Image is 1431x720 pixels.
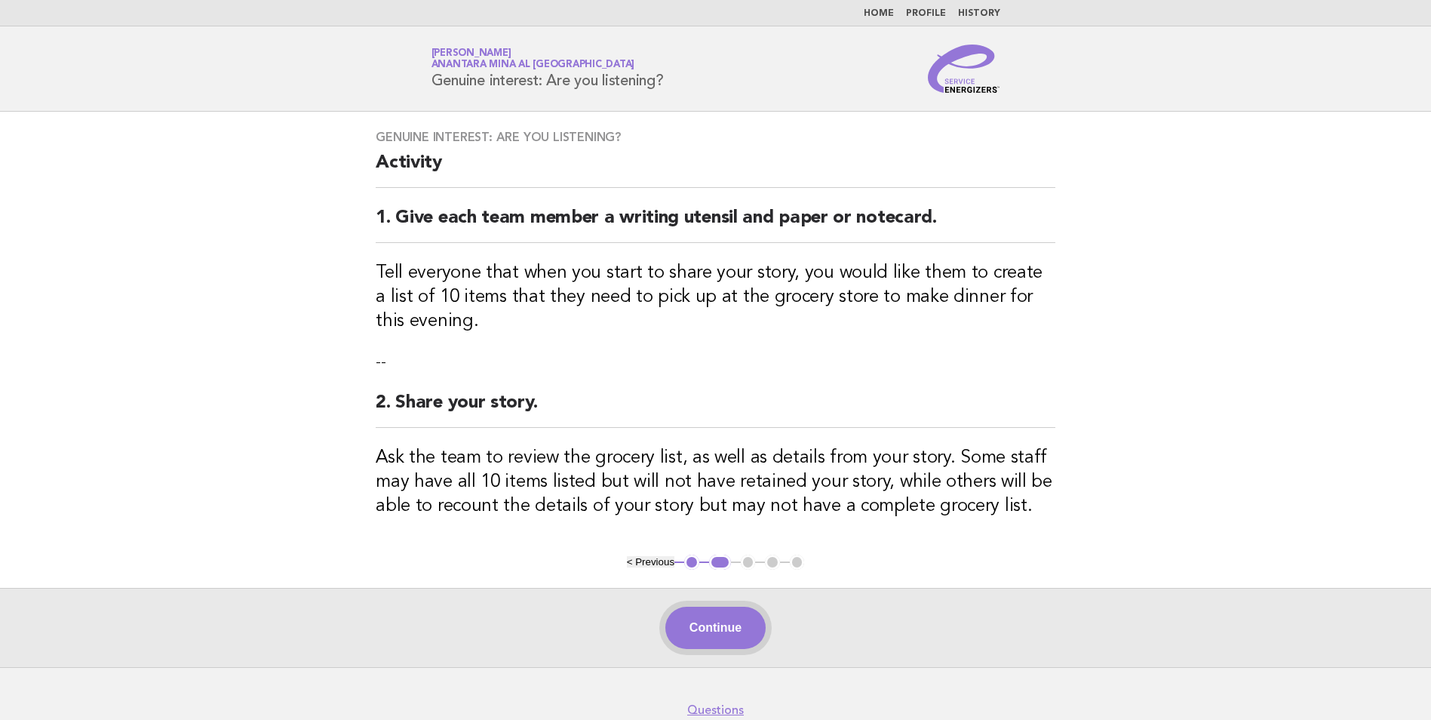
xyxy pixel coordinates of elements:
h1: Genuine interest: Are you listening? [431,49,664,88]
a: Questions [687,703,744,718]
h2: Activity [376,151,1055,188]
h3: Tell everyone that when you start to share your story, you would like them to create a list of 10... [376,261,1055,334]
a: [PERSON_NAME]Anantara Mina al [GEOGRAPHIC_DATA] [431,48,635,69]
h2: 1. Give each team member a writing utensil and paper or notecard. [376,206,1055,243]
button: < Previous [627,556,674,568]
img: Service Energizers [928,45,1000,93]
h3: Ask the team to review the grocery list, as well as details from your story. Some staff may have ... [376,446,1055,518]
h3: Genuine interest: Are you listening? [376,130,1055,145]
span: Anantara Mina al [GEOGRAPHIC_DATA] [431,60,635,70]
a: History [958,9,1000,18]
a: Profile [906,9,946,18]
button: 1 [684,555,699,570]
a: Home [864,9,894,18]
button: 2 [709,555,731,570]
p: -- [376,352,1055,373]
button: Continue [665,607,766,649]
h2: 2. Share your story. [376,391,1055,428]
